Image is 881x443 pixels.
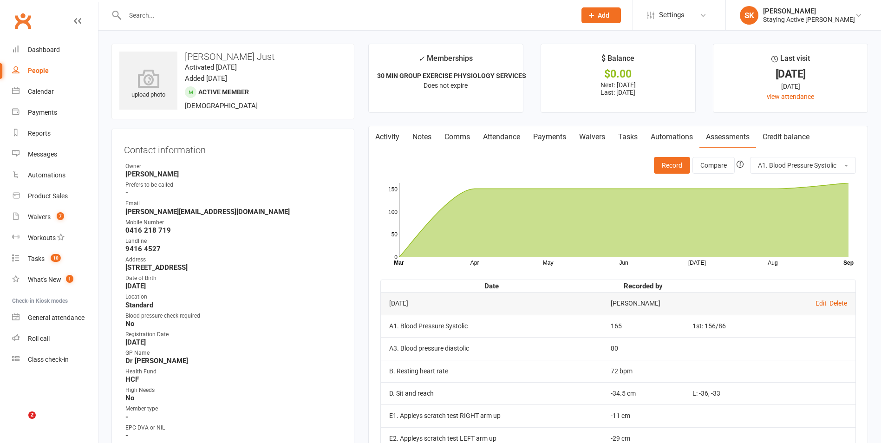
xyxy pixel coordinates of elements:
a: People [12,60,98,81]
a: view attendance [767,93,814,100]
span: Add [598,12,609,19]
th: Recorded by [602,280,684,292]
td: -11 cm [602,404,684,427]
button: Compare [692,157,735,174]
div: Blood pressure check required [125,312,342,320]
time: Activated [DATE] [185,63,237,72]
a: What's New1 [12,269,98,290]
div: Prefers to be called [125,181,342,189]
div: Last visit [771,52,810,69]
a: Comms [438,126,476,148]
td: 1st: 156/86 [684,315,855,337]
strong: No [125,394,342,402]
span: Active member [198,88,249,96]
td: D. Sit and reach [381,382,602,404]
iframe: Intercom live chat [9,411,32,434]
div: Email [125,199,342,208]
strong: [DATE] [125,338,342,346]
span: 7 [57,212,64,220]
div: Staying Active [PERSON_NAME] [763,15,855,24]
span: Settings [659,5,685,26]
a: Waivers [573,126,612,148]
strong: [DATE] [125,282,342,290]
strong: No [125,319,342,328]
div: Mobile Number [125,218,342,227]
div: Owner [125,162,342,171]
div: What's New [28,276,61,283]
i: ✓ [418,54,424,63]
div: Address [125,255,342,264]
a: Assessments [699,126,756,148]
td: 80 [602,337,684,359]
div: Health Fund [125,367,342,376]
span: 2 [28,411,36,419]
div: $0.00 [549,69,687,79]
div: [DATE] [722,69,859,79]
a: Delete [829,300,847,307]
div: [DATE] [722,81,859,91]
div: People [28,67,49,74]
div: Waivers [28,213,51,221]
a: Dashboard [12,39,98,60]
td: E1. Appleys scratch test RIGHT arm up [381,404,602,427]
button: A1. Blood Pressure Systolic [750,157,856,174]
div: Workouts [28,234,56,241]
a: Roll call [12,328,98,349]
div: $ Balance [601,52,634,69]
a: Edit [816,300,827,307]
a: Payments [12,102,98,123]
div: Registration Date [125,330,342,339]
h3: Contact information [124,141,342,155]
strong: Standard [125,301,342,309]
strong: [PERSON_NAME] [125,170,342,178]
div: Messages [28,150,57,158]
span: [DEMOGRAPHIC_DATA] [185,102,258,110]
div: Payments [28,109,57,116]
a: Waivers 7 [12,207,98,228]
div: Date of Birth [125,274,342,283]
div: SK [740,6,758,25]
a: Automations [644,126,699,148]
a: Workouts [12,228,98,248]
td: A1. Blood Pressure Systolic [381,315,602,337]
a: Tasks 10 [12,248,98,269]
span: 10 [51,254,61,262]
td: [PERSON_NAME] [602,292,684,314]
div: High Needs [125,386,342,395]
div: GP Name [125,349,342,358]
a: Credit balance [756,126,816,148]
strong: Dr [PERSON_NAME] [125,357,342,365]
div: Reports [28,130,51,137]
div: Landline [125,237,342,246]
strong: [STREET_ADDRESS] [125,263,342,272]
span: Does not expire [424,82,468,89]
a: Reports [12,123,98,144]
a: Attendance [476,126,527,148]
a: Notes [406,126,438,148]
td: B. Resting heart rate [381,360,602,382]
strong: - [125,189,342,197]
td: A3. Blood pressure diastolic [381,337,602,359]
strong: [PERSON_NAME][EMAIL_ADDRESS][DOMAIN_NAME] [125,208,342,216]
a: Calendar [12,81,98,102]
div: [DATE] [389,300,594,307]
td: -34.5 cm [602,382,684,404]
button: Record [654,157,690,174]
div: EPC DVA or NIL [125,423,342,432]
div: Automations [28,171,65,179]
p: Next: [DATE] Last: [DATE] [549,81,687,96]
a: Product Sales [12,186,98,207]
span: 1 [66,275,73,283]
div: Roll call [28,335,50,342]
div: Product Sales [28,192,68,200]
a: Activity [369,126,406,148]
a: Clubworx [11,9,34,33]
time: Added [DATE] [185,74,227,83]
strong: 9416 4527 [125,245,342,253]
div: Dashboard [28,46,60,53]
strong: 0416 218 719 [125,226,342,235]
div: Memberships [418,52,473,70]
a: General attendance kiosk mode [12,307,98,328]
a: Automations [12,165,98,186]
div: Calendar [28,88,54,95]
